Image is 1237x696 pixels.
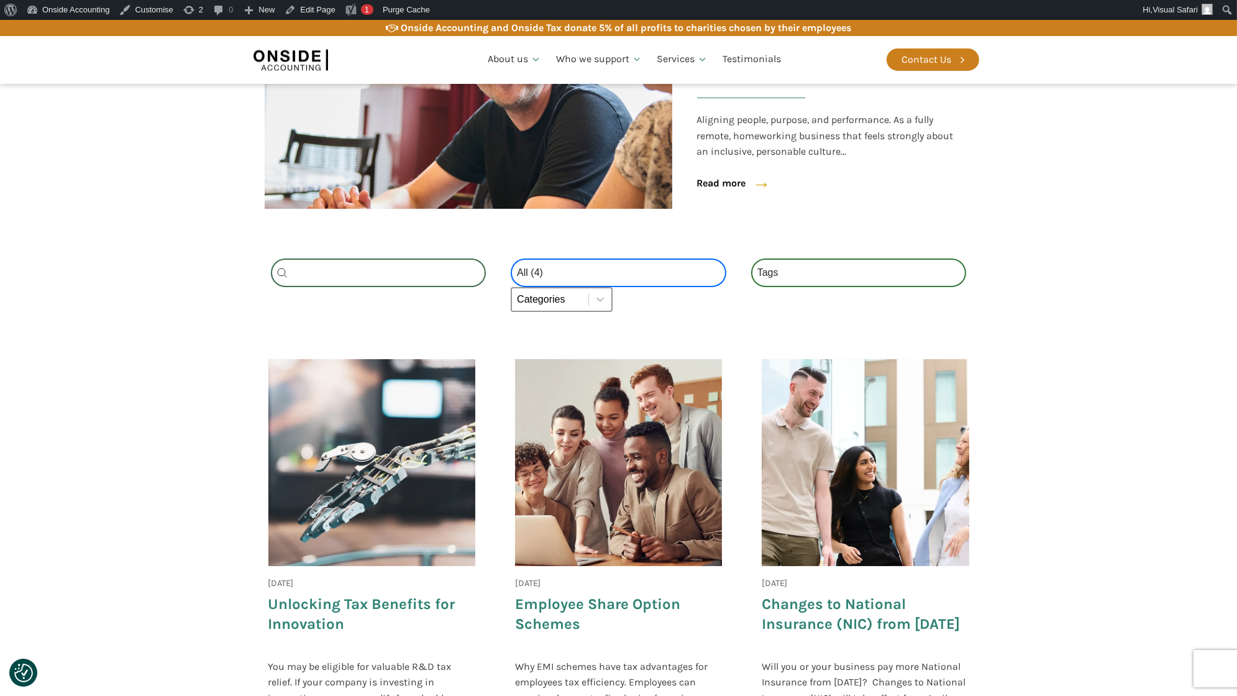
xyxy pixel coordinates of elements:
[762,576,787,590] div: [DATE]
[715,39,788,81] a: Testimonials
[902,52,952,68] div: Contact Us
[480,39,549,81] a: About us
[697,175,746,191] a: Read more
[515,595,722,633] a: Employee Share Option Schemes
[365,5,369,14] span: 1
[268,595,475,633] a: Unlocking Tax Benefits for Innovation
[649,39,715,81] a: Services
[401,20,852,36] div: Onside Accounting and Onside Tax donate 5% of all profits to charities chosen by their employees
[762,595,969,633] a: Changes to National Insurance (NIC) from [DATE]
[14,664,33,682] button: Consent Preferences
[887,48,979,71] a: Contact Us
[697,112,961,160] span: Aligning people, purpose, and performance. As a fully remote, homeworking business that feels str...
[697,60,961,118] a: Onside Strategy Day
[268,576,294,590] div: [DATE]
[1153,5,1198,14] span: Visual Safari
[253,45,328,74] img: Onside Accounting
[549,39,650,81] a: Who we support
[515,576,541,590] div: [DATE]
[740,169,771,199] div: →
[14,664,33,682] img: Revisit consent button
